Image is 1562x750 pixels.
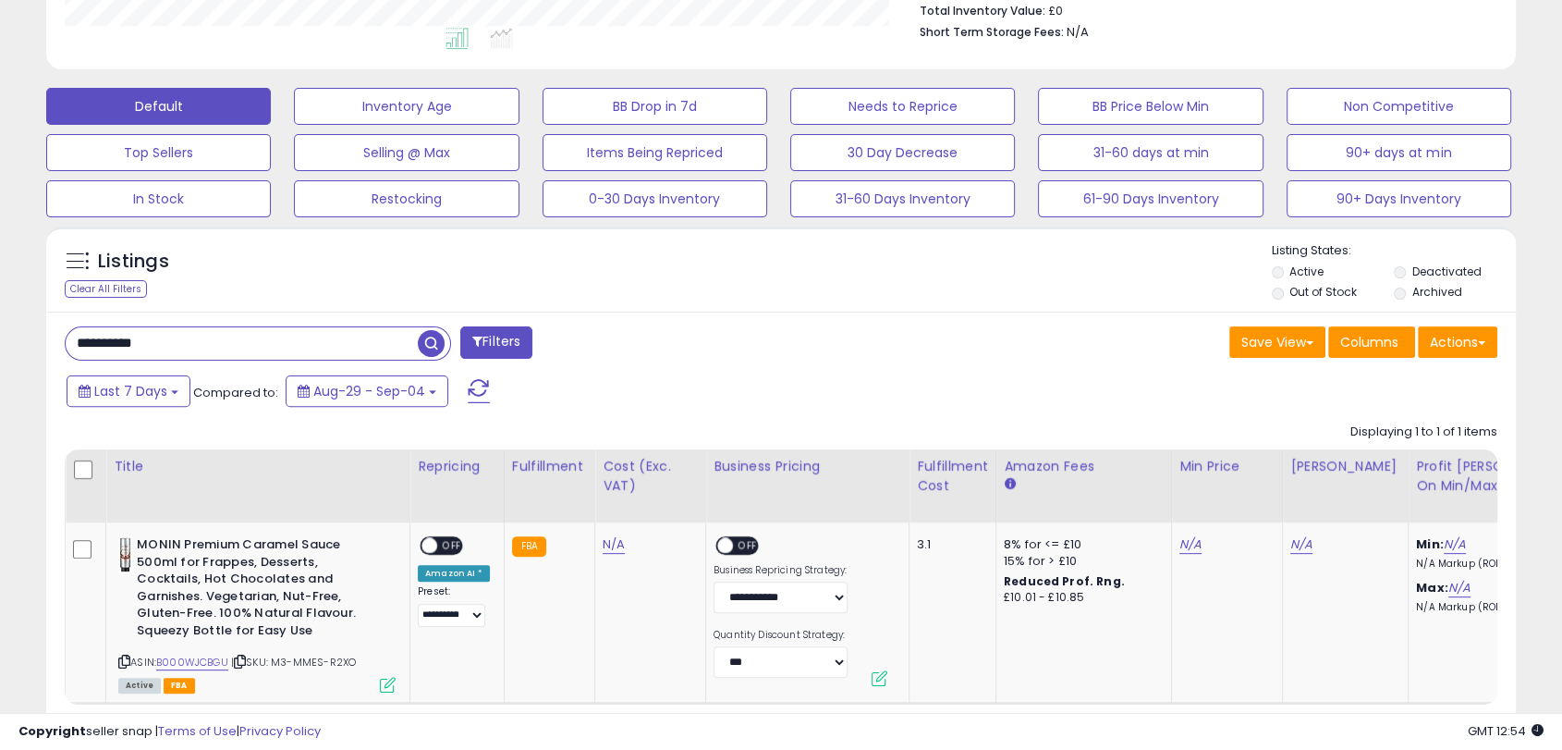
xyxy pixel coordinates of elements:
[1067,23,1089,41] span: N/A
[1287,134,1511,171] button: 90+ days at min
[1229,326,1325,358] button: Save View
[1416,535,1444,553] b: Min:
[920,24,1064,40] b: Short Term Storage Fees:
[1418,326,1497,358] button: Actions
[294,180,519,217] button: Restocking
[714,457,901,476] div: Business Pricing
[67,375,190,407] button: Last 7 Days
[1004,553,1157,570] div: 15% for > £10
[920,3,1045,18] b: Total Inventory Value:
[1004,573,1125,589] b: Reduced Prof. Rng.
[1340,333,1398,351] span: Columns
[790,88,1015,125] button: Needs to Reprice
[46,88,271,125] button: Default
[1448,579,1470,597] a: N/A
[733,538,763,554] span: OFF
[1289,284,1357,300] label: Out of Stock
[294,134,519,171] button: Selling @ Max
[1179,457,1275,476] div: Min Price
[543,134,767,171] button: Items Being Repriced
[46,134,271,171] button: Top Sellers
[714,564,848,577] label: Business Repricing Strategy:
[603,457,698,496] div: Cost (Exc. VAT)
[1412,264,1482,279] label: Deactivated
[158,722,237,740] a: Terms of Use
[543,88,767,125] button: BB Drop in 7d
[1038,134,1263,171] button: 31-60 days at min
[1416,579,1448,596] b: Max:
[917,457,988,496] div: Fulfillment Cost
[239,722,321,740] a: Privacy Policy
[1290,535,1312,554] a: N/A
[114,457,402,476] div: Title
[1289,264,1324,279] label: Active
[512,457,587,476] div: Fulfillment
[418,585,490,627] div: Preset:
[18,723,321,741] div: seller snap | |
[418,457,496,476] div: Repricing
[1272,242,1516,260] p: Listing States:
[193,384,278,401] span: Compared to:
[118,536,396,691] div: ASIN:
[1287,88,1511,125] button: Non Competitive
[1038,88,1263,125] button: BB Price Below Min
[1179,535,1202,554] a: N/A
[1468,722,1544,740] span: 2025-09-12 12:54 GMT
[790,180,1015,217] button: 31-60 Days Inventory
[231,655,356,670] span: | SKU: M3-MMES-R2XO
[1290,457,1400,476] div: [PERSON_NAME]
[603,535,625,554] a: N/A
[156,655,228,670] a: B000WJCBGU
[1004,590,1157,606] div: £10.01 - £10.85
[65,280,147,298] div: Clear All Filters
[94,382,167,400] span: Last 7 Days
[418,565,490,582] div: Amazon AI *
[1004,476,1015,493] small: Amazon Fees.
[543,180,767,217] button: 0-30 Days Inventory
[512,536,546,557] small: FBA
[460,326,532,359] button: Filters
[286,375,448,407] button: Aug-29 - Sep-04
[98,249,169,275] h5: Listings
[1444,535,1466,554] a: N/A
[1328,326,1415,358] button: Columns
[1287,180,1511,217] button: 90+ Days Inventory
[437,538,467,554] span: OFF
[1038,180,1263,217] button: 61-90 Days Inventory
[294,88,519,125] button: Inventory Age
[917,536,982,553] div: 3.1
[164,678,195,694] span: FBA
[1350,424,1497,441] div: Displaying 1 to 1 of 1 items
[313,382,425,400] span: Aug-29 - Sep-04
[46,180,271,217] button: In Stock
[714,629,848,642] label: Quantity Discount Strategy:
[137,536,361,644] b: MONIN Premium Caramel Sauce 500ml for Frappes, Desserts, Cocktails, Hot Chocolates and Garnishes....
[1412,284,1462,300] label: Archived
[118,678,161,694] span: All listings currently available for purchase on Amazon
[1004,457,1164,476] div: Amazon Fees
[18,722,86,740] strong: Copyright
[790,134,1015,171] button: 30 Day Decrease
[118,536,132,573] img: 61rf6bTlIdL._SL40_.jpg
[1004,536,1157,553] div: 8% for <= £10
